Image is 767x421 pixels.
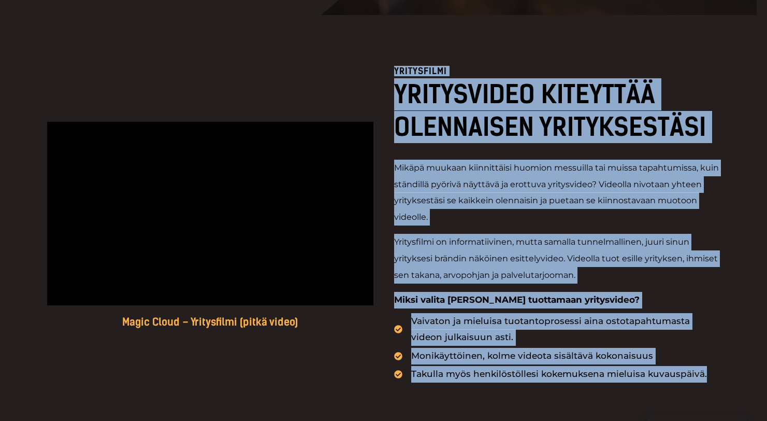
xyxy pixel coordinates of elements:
[394,78,720,143] h2: YRITYSVIDEO KITEYTTÄÄ OLENNAISEN YRITYKSESTÄSI
[47,316,373,328] h5: Magic Cloud – Yritysfilmi (pitkä video)
[47,122,373,305] iframe: vimeo-videosoitin
[409,313,720,346] span: Vaivaton ja mieluisa tuotantoprosessi aina ostotapahtumasta videon julkaisuun asti.
[394,163,719,222] span: Mikäpä muukaan kiinnittäisi huomion messuilla tai muissa tapahtumissa, kuin ständillä pyörivä näy...
[394,294,640,305] strong: Miksi valita [PERSON_NAME] tuottamaan yritysvideo?
[394,237,718,279] span: Yritysfilmi on informatiivinen, mutta samalla tunnelmallinen, juuri sinun yrityksesi brändin näkö...
[394,67,720,76] p: YRITYSFILMI
[409,348,653,364] span: Monikäyttöinen, kolme videota sisältävä kokonaisuus
[409,366,707,383] span: Takulla myös henkilöstöllesi kokemuksena mieluisa kuvauspäivä.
